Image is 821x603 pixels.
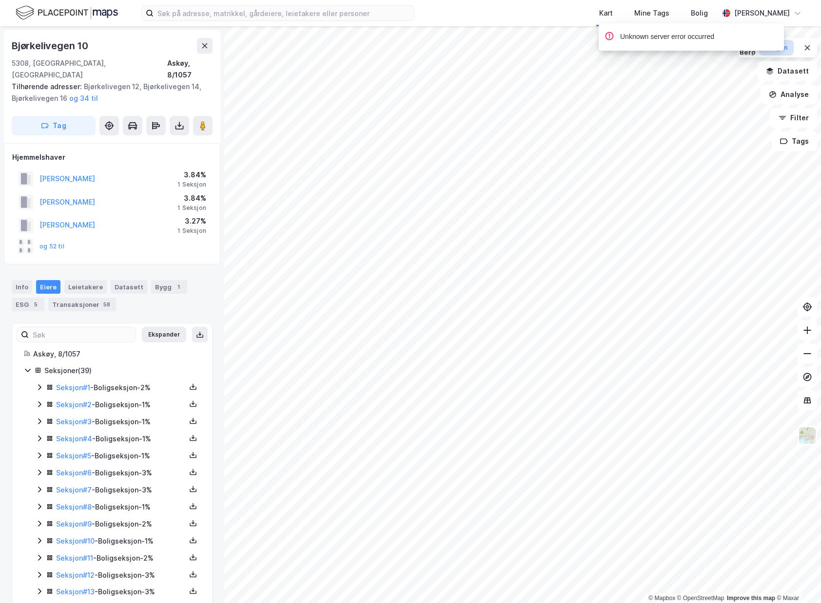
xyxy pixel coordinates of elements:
div: Kart [599,7,613,19]
a: Seksjon#8 [56,503,92,511]
a: Seksjon#1 [56,383,90,392]
a: Seksjon#12 [56,571,95,579]
span: Tilhørende adresser: [12,82,84,91]
a: Seksjon#9 [56,520,92,528]
a: Mapbox [648,595,675,602]
div: 3.84% [177,192,206,204]
div: - Boligseksjon - 2% [56,518,186,530]
a: Seksjon#4 [56,434,92,443]
div: 58 [101,300,112,309]
div: Hjemmelshaver [12,151,212,163]
a: Seksjon#11 [56,554,93,562]
img: Z [798,426,817,445]
div: 3.27% [177,215,206,227]
div: Bjørkelivegen 10 [12,38,90,54]
input: Søk på adresse, matrikkel, gårdeiere, leietakere eller personer [154,6,414,20]
div: 5308, [GEOGRAPHIC_DATA], [GEOGRAPHIC_DATA] [12,57,167,81]
div: - Boligseksjon - 2% [56,552,186,564]
div: - Boligseksjon - 3% [56,569,186,581]
div: Bolig [691,7,708,19]
a: Seksjon#6 [56,469,92,477]
div: - Boligseksjon - 1% [56,450,186,462]
div: Bjørkelivegen 12, Bjørkelivegen 14, Bjørkelivegen 16 [12,81,205,104]
div: Seksjoner ( 39 ) [44,365,200,377]
button: Ekspander [142,327,186,342]
div: 1 Seksjon [177,181,206,188]
div: Askøy, 8/1057 [167,57,213,81]
a: Seksjon#5 [56,452,91,460]
div: ESG [12,298,44,311]
a: Seksjon#10 [56,537,95,545]
a: Seksjon#13 [56,587,95,596]
button: Analyse [761,85,817,104]
div: 1 Seksjon [177,204,206,212]
img: logo.f888ab2527a4732fd821a326f86c7f29.svg [16,4,118,21]
div: - Boligseksjon - 2% [56,382,186,394]
div: Kontrollprogram for chat [772,556,821,603]
iframe: Chat Widget [772,556,821,603]
div: - Boligseksjon - 1% [56,501,186,513]
div: Eiere [36,280,60,294]
div: Mine Tags [634,7,669,19]
div: Transaksjoner [48,298,116,311]
a: Seksjon#3 [56,417,92,426]
div: - Boligseksjon - 3% [56,484,186,496]
a: OpenStreetMap [677,595,724,602]
button: Tags [772,132,817,151]
button: Datasett [758,61,817,81]
div: Unknown server error occurred [620,31,714,43]
div: 3.84% [177,169,206,181]
a: Seksjon#7 [56,486,92,494]
div: Bygg [151,280,187,294]
div: - Boligseksjon - 1% [56,535,186,547]
input: Søk [29,327,136,342]
div: Askøy, 8/1057 [33,348,200,360]
div: Datasett [111,280,147,294]
div: [PERSON_NAME] [734,7,790,19]
div: 1 Seksjon [177,227,206,235]
div: - Boligseksjon - 3% [56,586,186,598]
button: Tag [12,116,96,135]
a: Seksjon#2 [56,400,92,409]
a: Improve this map [727,595,775,602]
div: Info [12,280,32,294]
div: - Boligseksjon - 1% [56,433,186,445]
div: - Boligseksjon - 3% [56,467,186,479]
div: 5 [31,300,40,309]
div: Leietakere [64,280,107,294]
div: - Boligseksjon - 1% [56,416,186,428]
div: - Boligseksjon - 1% [56,399,186,411]
button: Filter [770,108,817,128]
div: 1 [174,282,183,292]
